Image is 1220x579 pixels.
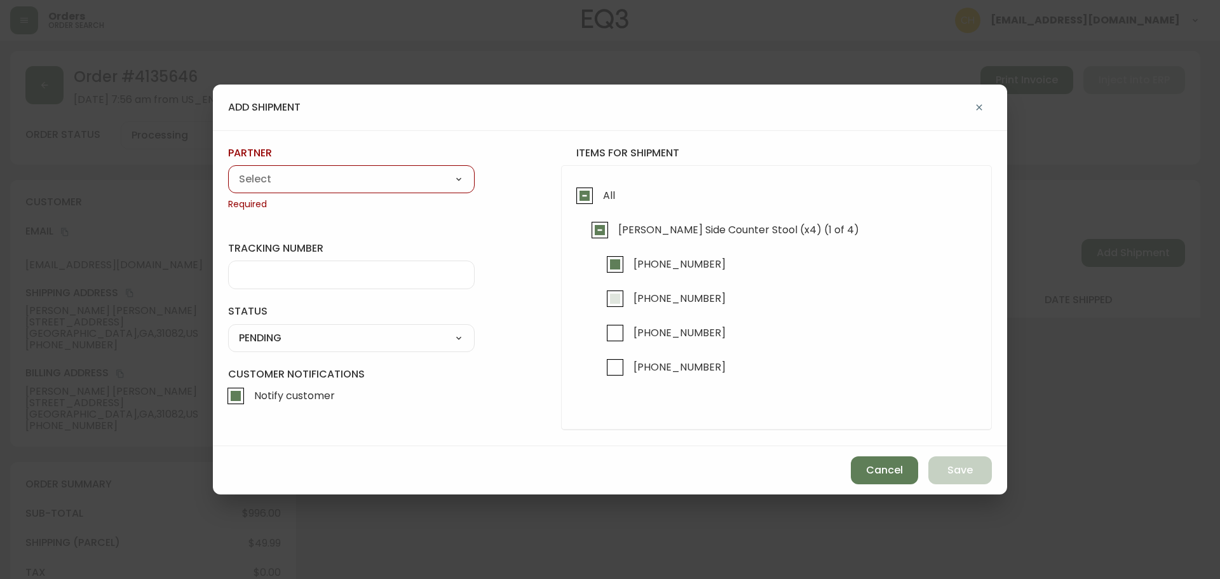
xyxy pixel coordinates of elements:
span: Required [228,198,475,211]
span: [PHONE_NUMBER] [634,257,726,271]
span: [PHONE_NUMBER] [634,326,726,339]
label: partner [228,146,475,160]
span: Cancel [866,463,903,477]
label: tracking number [228,242,475,255]
span: Notify customer [254,389,335,402]
span: [PHONE_NUMBER] [634,292,726,305]
label: Customer Notifications [228,367,475,411]
h4: items for shipment [561,146,992,160]
span: All [603,189,615,202]
span: [PERSON_NAME] Side Counter Stool (x4) (1 of 4) [618,223,859,236]
span: [PHONE_NUMBER] [634,360,726,374]
h4: add shipment [228,100,301,114]
button: Cancel [851,456,918,484]
label: status [228,304,475,318]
